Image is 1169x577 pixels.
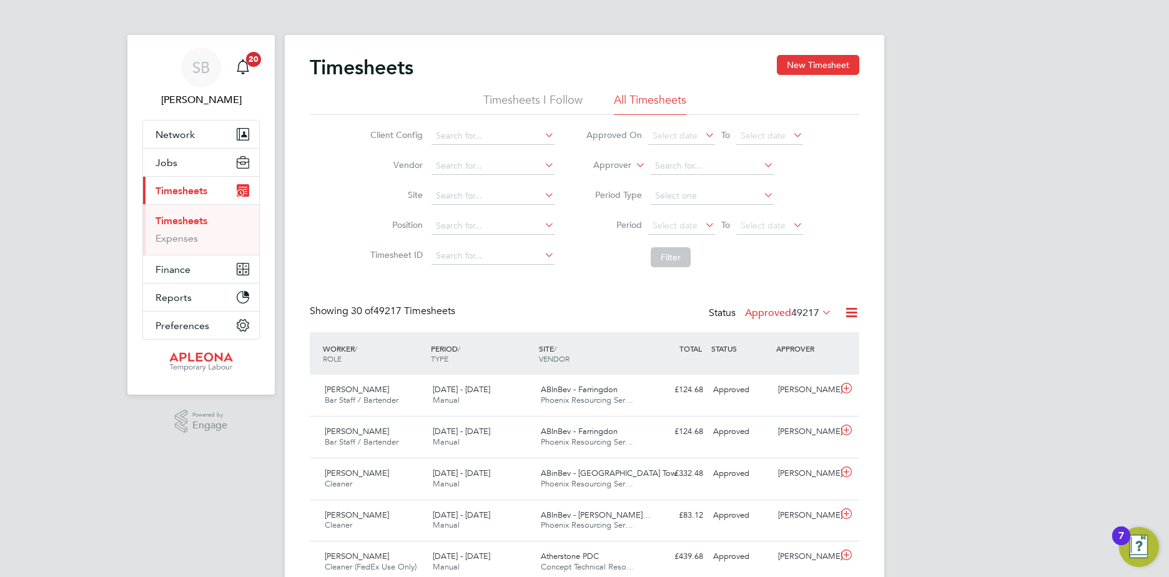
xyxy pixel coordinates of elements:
[351,305,455,317] span: 49217 Timesheets
[155,320,209,332] span: Preferences
[432,127,555,145] input: Search for...
[155,129,195,141] span: Network
[586,129,642,141] label: Approved On
[143,121,259,148] button: Network
[367,189,423,200] label: Site
[432,157,555,175] input: Search for...
[541,478,633,489] span: Phoenix Resourcing Ser…
[433,436,460,447] span: Manual
[155,185,207,197] span: Timesheets
[143,284,259,311] button: Reports
[708,380,773,400] div: Approved
[155,232,198,244] a: Expenses
[143,204,259,255] div: Timesheets
[791,307,819,319] span: 49217
[432,187,555,205] input: Search for...
[127,35,275,395] nav: Main navigation
[142,92,260,107] span: Sara Blatcher
[773,422,838,442] div: [PERSON_NAME]
[708,337,773,360] div: STATUS
[325,395,398,405] span: Bar Staff / Bartender
[355,343,357,353] span: /
[773,337,838,360] div: APPROVER
[325,426,389,436] span: [PERSON_NAME]
[708,422,773,442] div: Approved
[143,312,259,339] button: Preferences
[433,468,490,478] span: [DATE] - [DATE]
[310,305,458,318] div: Showing
[708,546,773,567] div: Approved
[310,55,413,80] h2: Timesheets
[325,478,352,489] span: Cleaner
[708,505,773,526] div: Approved
[541,436,633,447] span: Phoenix Resourcing Ser…
[175,410,228,433] a: Powered byEngage
[541,426,618,436] span: ABInBev - Farringdon
[142,47,260,107] a: SB[PERSON_NAME]
[541,520,633,530] span: Phoenix Resourcing Ser…
[433,478,460,489] span: Manual
[325,561,417,572] span: Cleaner (FedEx Use Only)
[433,510,490,520] span: [DATE] - [DATE]
[142,352,260,372] a: Go to home page
[653,220,698,231] span: Select date
[433,520,460,530] span: Manual
[192,59,210,76] span: SB
[320,337,428,370] div: WORKER
[554,343,556,353] span: /
[433,384,490,395] span: [DATE] - [DATE]
[143,255,259,283] button: Finance
[539,353,570,363] span: VENDOR
[433,395,460,405] span: Manual
[325,468,389,478] span: [PERSON_NAME]
[541,551,599,561] span: Atherstone PDC
[143,149,259,176] button: Jobs
[586,219,642,230] label: Period
[433,561,460,572] span: Manual
[325,551,389,561] span: [PERSON_NAME]
[741,130,786,141] span: Select date
[433,551,490,561] span: [DATE] - [DATE]
[192,410,227,420] span: Powered by
[143,177,259,204] button: Timesheets
[745,307,832,319] label: Approved
[643,422,708,442] div: £124.68
[651,157,774,175] input: Search for...
[433,426,490,436] span: [DATE] - [DATE]
[643,463,708,484] div: £332.48
[708,463,773,484] div: Approved
[155,215,207,227] a: Timesheets
[653,130,698,141] span: Select date
[458,343,460,353] span: /
[351,305,373,317] span: 30 of
[1118,536,1124,552] div: 7
[541,384,618,395] span: ABInBev - Farringdon
[432,247,555,265] input: Search for...
[777,55,859,75] button: New Timesheet
[614,92,686,115] li: All Timesheets
[718,217,734,233] span: To
[325,520,352,530] span: Cleaner
[367,249,423,260] label: Timesheet ID
[323,353,342,363] span: ROLE
[575,159,631,172] label: Approver
[155,157,177,169] span: Jobs
[431,353,448,363] span: TYPE
[155,264,190,275] span: Finance
[1119,527,1159,567] button: Open Resource Center, 7 new notifications
[773,505,838,526] div: [PERSON_NAME]
[483,92,583,115] li: Timesheets I Follow
[679,343,702,353] span: TOTAL
[773,380,838,400] div: [PERSON_NAME]
[367,129,423,141] label: Client Config
[709,305,834,322] div: Status
[325,510,389,520] span: [PERSON_NAME]
[643,546,708,567] div: £439.68
[541,395,633,405] span: Phoenix Resourcing Ser…
[773,463,838,484] div: [PERSON_NAME]
[651,247,691,267] button: Filter
[246,52,261,67] span: 20
[741,220,786,231] span: Select date
[643,380,708,400] div: £124.68
[773,546,838,567] div: [PERSON_NAME]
